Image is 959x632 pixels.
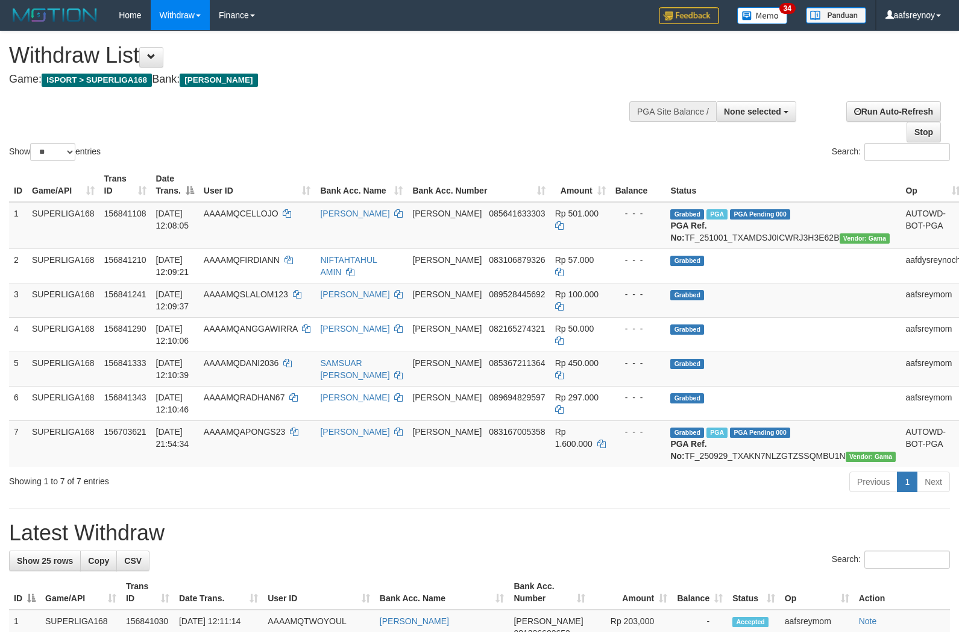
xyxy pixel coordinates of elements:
b: PGA Ref. No: [670,221,706,242]
a: [PERSON_NAME] [320,289,389,299]
th: Game/API: activate to sort column ascending [27,168,99,202]
label: Show entries [9,143,101,161]
span: 156841210 [104,255,146,265]
label: Search: [832,143,950,161]
span: 156841241 [104,289,146,299]
th: ID: activate to sort column descending [9,575,40,610]
span: [PERSON_NAME] [412,209,482,218]
td: TF_250929_TXAKN7NLZGTZSSQMBU1N [665,420,901,467]
img: Feedback.jpg [659,7,719,24]
a: [PERSON_NAME] [380,616,449,626]
input: Search: [864,551,950,569]
img: Button%20Memo.svg [737,7,788,24]
div: - - - [615,207,661,220]
td: SUPERLIGA168 [27,317,99,352]
th: Bank Acc. Number: activate to sort column ascending [407,168,550,202]
th: Status: activate to sort column ascending [728,575,780,610]
span: [DATE] 12:08:05 [156,209,189,230]
span: Copy 085367211364 to clipboard [489,358,545,368]
th: Op: activate to sort column ascending [780,575,854,610]
th: Date Trans.: activate to sort column ascending [174,575,263,610]
td: SUPERLIGA168 [27,248,99,283]
span: 156841343 [104,393,146,402]
a: Copy [80,551,117,571]
span: [PERSON_NAME] [412,427,482,437]
td: 5 [9,352,27,386]
span: Grabbed [670,256,704,266]
span: AAAAMQCELLOJO [204,209,278,218]
a: NIFTAHTAHUL AMIN [320,255,377,277]
label: Search: [832,551,950,569]
a: [PERSON_NAME] [320,427,389,437]
a: Next [917,472,950,492]
h1: Latest Withdraw [9,521,950,545]
span: Rp 297.000 [555,393,599,402]
button: None selected [716,101,796,122]
h1: Withdraw List [9,43,627,68]
span: [PERSON_NAME] [412,324,482,333]
th: Trans ID: activate to sort column ascending [99,168,151,202]
span: 156841108 [104,209,146,218]
span: AAAAMQDANI2036 [204,358,279,368]
td: 1 [9,202,27,249]
a: [PERSON_NAME] [320,324,389,333]
span: [DATE] 12:10:46 [156,393,189,414]
th: Bank Acc. Name: activate to sort column ascending [375,575,509,610]
span: [DATE] 21:54:34 [156,427,189,449]
span: Vendor URL: https://trx31.1velocity.biz [846,452,896,462]
span: [PERSON_NAME] [412,255,482,265]
th: Action [854,575,950,610]
td: 7 [9,420,27,467]
h4: Game: Bank: [9,74,627,86]
span: Marked by aafchhiseyha [706,428,728,438]
input: Search: [864,143,950,161]
span: [PERSON_NAME] [412,358,482,368]
a: Previous [849,472,898,492]
span: 156841290 [104,324,146,333]
span: Rp 501.000 [555,209,599,218]
a: SAMSUAR [PERSON_NAME] [320,358,389,380]
span: AAAAMQAPONGS23 [204,427,285,437]
a: CSV [116,551,149,571]
span: AAAAMQRADHAN67 [204,393,285,402]
span: [PERSON_NAME] [412,393,482,402]
span: Grabbed [670,428,704,438]
span: Grabbed [670,290,704,300]
td: SUPERLIGA168 [27,420,99,467]
td: 6 [9,386,27,420]
a: Note [859,616,877,626]
div: PGA Site Balance / [629,101,716,122]
th: Date Trans.: activate to sort column descending [151,168,199,202]
td: SUPERLIGA168 [27,283,99,317]
span: Grabbed [670,324,704,335]
td: TF_251001_TXAMDSJ0ICWRJ3H3E62B [665,202,901,249]
a: [PERSON_NAME] [320,209,389,218]
th: Status [665,168,901,202]
span: Copy 083167005358 to clipboard [489,427,545,437]
span: Rp 450.000 [555,358,599,368]
span: Copy 089528445692 to clipboard [489,289,545,299]
td: SUPERLIGA168 [27,386,99,420]
span: [DATE] 12:10:06 [156,324,189,346]
span: [DATE] 12:10:39 [156,358,189,380]
span: Copy 089694829597 to clipboard [489,393,545,402]
img: panduan.png [806,7,866,24]
a: 1 [897,472,917,492]
span: Grabbed [670,209,704,220]
a: [PERSON_NAME] [320,393,389,402]
span: Vendor URL: https://trx31.1velocity.biz [840,233,890,244]
td: SUPERLIGA168 [27,352,99,386]
span: Copy 082165274321 to clipboard [489,324,545,333]
span: Rp 57.000 [555,255,594,265]
span: 34 [779,3,796,14]
div: - - - [615,357,661,369]
td: 2 [9,248,27,283]
th: ID [9,168,27,202]
th: User ID: activate to sort column ascending [199,168,316,202]
select: Showentries [30,143,75,161]
span: 156703621 [104,427,146,437]
th: Balance: activate to sort column ascending [672,575,728,610]
span: CSV [124,556,142,566]
span: Show 25 rows [17,556,73,566]
span: PGA Pending [730,209,790,220]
